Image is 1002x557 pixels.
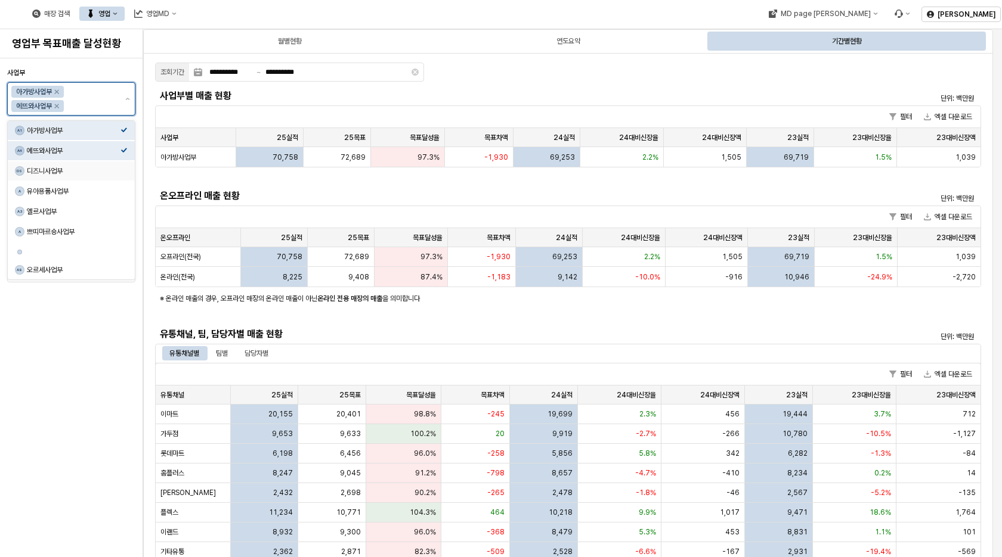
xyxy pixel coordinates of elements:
span: 9,045 [340,468,361,478]
div: 담당자별 [237,346,276,360]
span: -5.2% [871,488,891,497]
span: -1,183 [487,272,511,282]
span: 9,300 [340,527,361,537]
span: -10.0% [635,272,660,282]
span: -265 [487,488,505,497]
span: -84 [963,449,976,458]
div: 디즈니사업부 [27,166,120,176]
span: 25실적 [281,233,302,242]
div: 영업 [79,7,125,21]
span: 사업부 [160,133,178,142]
span: 1,505 [721,153,741,162]
span: 플렉스 [160,508,178,517]
span: 23대비신장율 [853,233,892,242]
div: 조회기간 [160,66,184,78]
span: 9,142 [558,272,577,282]
span: 712 [963,409,976,419]
h4: 영업부 목표매출 달성현황 [12,38,131,49]
span: 온오프라인 [160,233,190,242]
button: 엑셀 다운로드 [919,110,977,124]
span: 2,478 [552,488,573,497]
button: 필터 [885,110,917,124]
div: 영업MD [127,7,184,21]
button: 필터 [885,210,917,224]
div: MD page [PERSON_NAME] [780,10,870,18]
span: A1 [16,126,24,135]
p: 단위: 백만원 [782,331,974,342]
span: 19,699 [548,409,573,419]
div: 유통채널별 [169,346,199,360]
span: 24대비신장율 [617,390,656,400]
span: 목표달성율 [410,133,440,142]
button: 필터 [885,367,917,381]
span: 0.2% [874,468,891,478]
p: 단위: 백만원 [782,93,974,104]
span: 69,719 [784,153,809,162]
span: 100.2% [410,429,436,438]
span: 87.4% [420,272,443,282]
h5: 온오프라인 매출 현황 [160,190,770,202]
p: ※ 온라인 매출의 경우, 오프라인 매장의 온라인 매출이 아닌 을 의미합니다 [160,293,839,304]
div: 팀별 [209,346,235,360]
div: 연도요약 [556,34,580,48]
div: 유통채널별 [162,346,206,360]
span: 가두점 [160,429,178,438]
span: 1,505 [722,252,743,262]
span: -6.6% [635,547,656,556]
span: 목표달성율 [413,233,443,242]
span: 23실적 [788,233,809,242]
strong: 온라인 전용 매장의 매출 [317,294,382,303]
div: 에뜨와사업부 [27,146,120,155]
span: 11,234 [269,508,293,517]
span: 2,931 [788,547,808,556]
span: 이마트 [160,409,178,419]
span: 1,017 [720,508,740,517]
span: 목표차액 [481,390,505,400]
span: -2.7% [636,429,656,438]
span: 2.3% [639,409,656,419]
span: 8,225 [283,272,302,282]
span: -46 [726,488,740,497]
span: 24실적 [556,233,577,242]
div: Remove 에뜨와사업부 [54,104,59,108]
span: 2,567 [787,488,808,497]
span: 2,698 [341,488,361,497]
h5: 사업부별 매출 현황 [160,90,770,102]
span: 96.0% [414,449,436,458]
span: 1.5% [876,252,892,262]
div: 오르세사업부 [27,265,120,275]
span: 23대비신장율 [852,390,891,400]
span: -19.4% [866,547,891,556]
span: 97.3% [420,252,443,262]
span: 8,831 [787,527,808,537]
span: 453 [725,527,740,537]
button: Clear [412,69,419,76]
span: 23대비신장율 [852,133,892,142]
span: -245 [487,409,505,419]
div: Remove 아가방사업부 [54,89,59,94]
span: 24대비신장율 [619,133,658,142]
span: 20,401 [336,409,361,419]
span: 14 [967,468,976,478]
div: MD page 이동 [761,7,885,21]
button: 엑셀 다운로드 [919,210,977,224]
span: -2,720 [952,272,976,282]
span: 2.2% [644,252,660,262]
div: Select an option [8,120,135,280]
span: 5,856 [552,449,573,458]
span: -1.8% [636,488,656,497]
span: 25실적 [277,133,298,142]
span: 기타유통 [160,547,184,556]
span: 10,218 [549,508,573,517]
span: 롯데마트 [160,449,184,458]
span: -916 [725,272,743,282]
span: -1,127 [953,429,976,438]
span: 10,946 [784,272,809,282]
span: 82.3% [415,547,436,556]
div: 기간별현황 [832,34,862,48]
span: 6,198 [273,449,293,458]
div: 기간별현황 [709,32,985,51]
span: -1.3% [871,449,891,458]
span: 아가방사업부 [160,153,196,162]
span: A [16,228,24,236]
